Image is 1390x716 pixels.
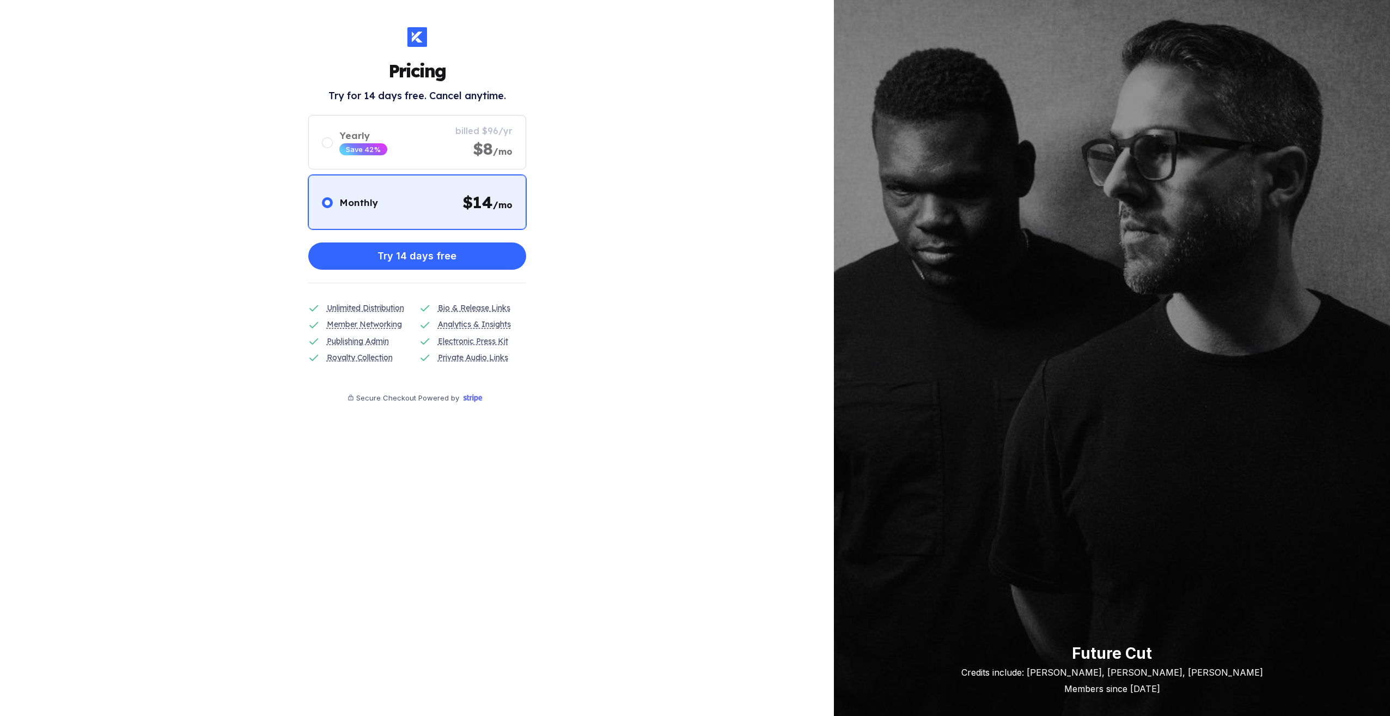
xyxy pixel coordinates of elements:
[493,199,513,210] span: /mo
[438,335,508,347] div: Electronic Press Kit
[356,393,459,402] div: Secure Checkout Powered by
[493,146,513,157] span: /mo
[327,302,404,314] div: Unlimited Distribution
[339,197,378,208] div: Monthly
[327,351,393,363] div: Royalty Collection
[961,683,1263,694] div: Members since [DATE]
[346,145,381,154] div: Save 42%
[462,192,513,213] div: $ 14
[438,318,511,330] div: Analytics & Insights
[388,60,446,82] h1: Pricing
[328,89,506,102] h2: Try for 14 days free. Cancel anytime.
[438,351,508,363] div: Private Audio Links
[327,335,389,347] div: Publishing Admin
[377,245,456,267] div: Try 14 days free
[339,130,387,141] div: Yearly
[438,302,510,314] div: Bio & Release Links
[473,138,513,159] div: $8
[455,125,513,136] div: billed $96/yr
[327,318,402,330] div: Member Networking
[308,242,526,270] button: Try 14 days free
[961,667,1263,678] div: Credits include: [PERSON_NAME], [PERSON_NAME], [PERSON_NAME]
[961,644,1263,663] div: Future Cut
